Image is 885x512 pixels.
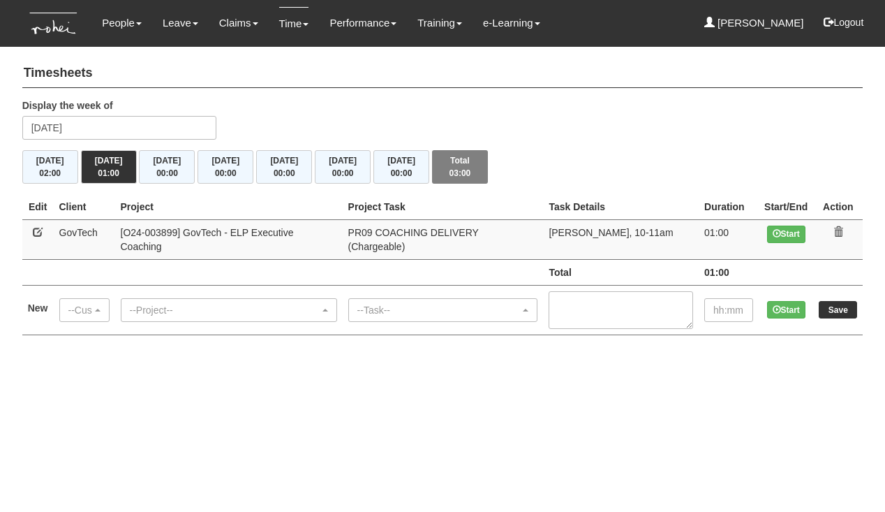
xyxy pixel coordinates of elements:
th: Duration [699,194,759,220]
th: Client [54,194,115,220]
th: Project Task [343,194,544,220]
td: GovTech [54,219,115,259]
a: [PERSON_NAME] [704,7,804,39]
a: Time [279,7,309,40]
a: People [102,7,142,39]
th: Start/End [759,194,813,220]
td: 01:00 [699,259,759,285]
a: Training [417,7,462,39]
button: Total03:00 [432,150,488,184]
label: Display the week of [22,98,113,112]
div: --Project-- [130,303,320,317]
th: Task Details [543,194,699,220]
input: Save [819,301,857,319]
th: Project [115,194,343,220]
div: --Task-- [357,303,521,317]
h4: Timesheets [22,59,863,88]
b: Total [549,267,571,278]
span: 00:00 [332,168,354,178]
span: 02:00 [39,168,61,178]
iframe: chat widget [826,456,871,498]
span: 00:00 [156,168,178,178]
a: e-Learning [483,7,540,39]
button: Start [767,226,805,243]
td: PR09 COACHING DELIVERY (Chargeable) [343,219,544,259]
button: [DATE]02:00 [22,150,78,184]
a: Performance [329,7,396,39]
button: [DATE]00:00 [315,150,371,184]
button: --Task-- [348,298,538,322]
input: hh:mm [704,298,753,322]
button: Logout [814,6,873,39]
td: [PERSON_NAME], 10-11am [543,219,699,259]
a: Claims [219,7,258,39]
th: Edit [22,194,54,220]
label: New [28,301,48,315]
td: 01:00 [699,219,759,259]
span: 01:00 [98,168,119,178]
button: [DATE]00:00 [139,150,195,184]
button: --Customer-- [59,298,110,322]
span: 00:00 [391,168,412,178]
div: --Customer-- [68,303,92,317]
th: Action [813,194,863,220]
span: 00:00 [274,168,295,178]
span: 03:00 [449,168,471,178]
button: [DATE]00:00 [198,150,253,184]
button: [DATE]00:00 [256,150,312,184]
td: [O24-003899] GovTech - ELP Executive Coaching [115,219,343,259]
button: Start [767,301,805,319]
button: --Project-- [121,298,337,322]
button: [DATE]01:00 [81,150,137,184]
span: 00:00 [215,168,237,178]
button: [DATE]00:00 [373,150,429,184]
div: Timesheet Week Summary [22,150,863,184]
a: Leave [163,7,198,39]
